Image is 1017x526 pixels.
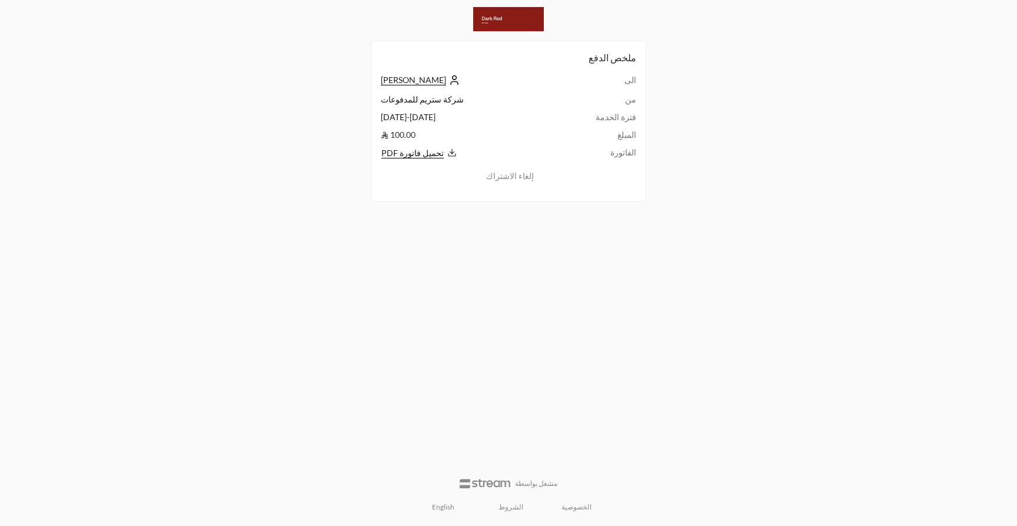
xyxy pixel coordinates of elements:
td: شركة ستريم للمدفوعات [381,94,552,111]
span: تحميل فاتورة PDF [381,148,444,158]
td: المبلغ [552,129,636,147]
button: إلغاء الاشتراك [381,170,636,183]
p: مشغل بواسطة [515,479,557,488]
td: الفاتورة [552,147,636,160]
span: [PERSON_NAME] [381,75,446,85]
td: فترة الخدمة [552,111,636,129]
a: الخصوصية [561,502,591,512]
td: الى [552,74,636,94]
img: Company Logo [473,7,544,31]
a: [PERSON_NAME] [381,75,463,85]
td: من [552,94,636,111]
td: 100.00 [381,129,552,147]
button: تحميل فاتورة PDF [381,147,552,160]
a: English [426,498,461,517]
h2: ملخص الدفع [381,51,636,65]
td: [DATE] - [DATE] [381,111,552,129]
a: الشروط [498,502,523,512]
